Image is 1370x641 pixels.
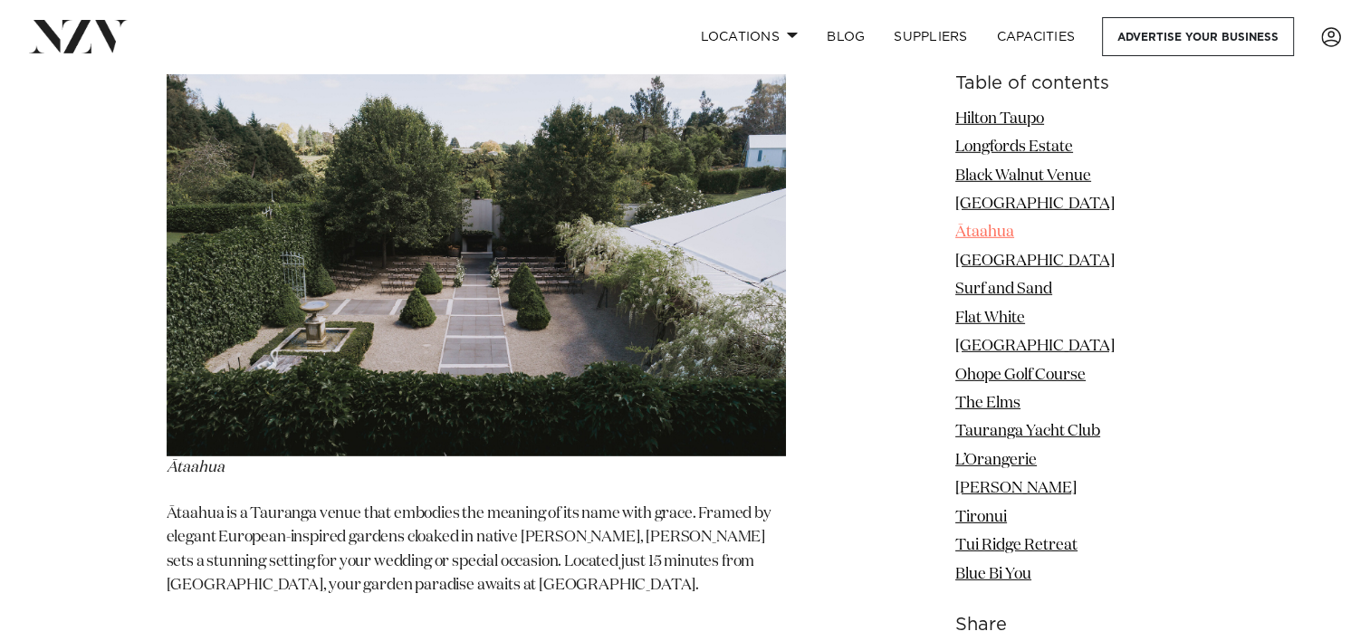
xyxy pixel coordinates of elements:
h6: Table of contents [955,73,1204,92]
a: Black Walnut Venue [955,167,1091,183]
img: nzv-logo.png [29,20,128,53]
a: The Elms [955,395,1020,410]
a: Locations [685,17,812,56]
h6: Share [955,615,1204,634]
a: [GEOGRAPHIC_DATA] [955,339,1115,354]
a: L’Orangerie [955,452,1037,467]
a: Hilton Taupo [955,110,1044,126]
a: Tironui [955,509,1007,524]
a: Longfords Estate [955,139,1073,154]
a: Tui Ridge Retreat [955,538,1078,553]
a: BLOG [812,17,879,56]
p: Ātaahua is a Tauranga venue that embodies the meaning of its name with grace. Framed by elegant E... [167,502,786,622]
a: Capacities [982,17,1090,56]
a: [GEOGRAPHIC_DATA] [955,253,1115,268]
a: Flat White [955,310,1025,325]
a: [PERSON_NAME] [955,481,1077,496]
a: SUPPLIERS [879,17,982,56]
em: Ātaahua [167,460,225,475]
a: [GEOGRAPHIC_DATA] [955,196,1115,211]
a: Ohope Golf Course [955,367,1086,382]
a: Surf and Sand [955,282,1052,297]
a: Ātaahua [955,225,1014,240]
a: Advertise your business [1102,17,1294,56]
a: Blue Bi You [955,566,1031,581]
a: Tauranga Yacht Club [955,424,1100,439]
